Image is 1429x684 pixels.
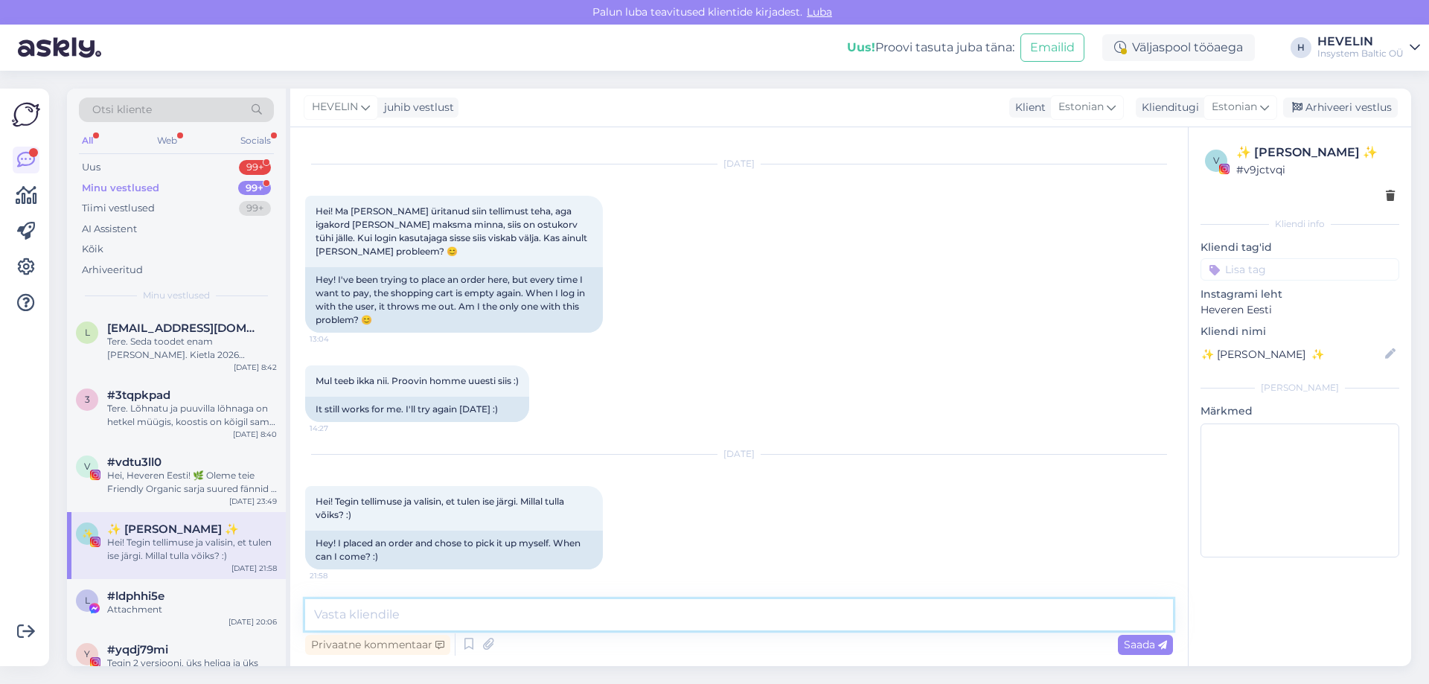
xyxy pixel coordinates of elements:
div: Kliendi info [1201,217,1399,231]
span: Luba [802,5,837,19]
input: Lisa tag [1201,258,1399,281]
div: 99+ [238,181,271,196]
span: Hei! Ma [PERSON_NAME] üritanud siin tellimust teha, aga igakord [PERSON_NAME] maksma minna, siis ... [316,205,589,257]
div: All [79,131,96,150]
div: Proovi tasuta juba täna: [847,39,1014,57]
div: Socials [237,131,274,150]
div: 99+ [239,201,271,216]
span: #yqdj79mi [107,643,168,656]
div: Klient [1009,100,1046,115]
span: l [85,595,90,606]
div: Attachment [107,603,277,616]
span: ✨️ Evely Lebin ✨️ [107,522,239,536]
div: [DATE] 23:49 [229,496,277,507]
div: Hey! I've been trying to place an order here, but every time I want to pay, the shopping cart is ... [305,267,603,333]
span: Estonian [1058,99,1104,115]
div: [PERSON_NAME] [1201,381,1399,394]
div: Web [154,131,180,150]
b: Uus! [847,40,875,54]
span: 14:27 [310,423,365,434]
span: y [84,648,90,659]
div: [DATE] [305,157,1173,170]
div: [DATE] 8:42 [234,362,277,373]
span: Otsi kliente [92,102,152,118]
p: Kliendi tag'id [1201,240,1399,255]
p: Instagrami leht [1201,287,1399,302]
input: Lisa nimi [1201,346,1382,362]
div: Klienditugi [1136,100,1199,115]
div: [DATE] 21:58 [231,563,277,574]
div: Tere. Seda toodet enam [PERSON_NAME]. Kietla 2026 kollektsioonis see eest tuleb palju uusi ja põn... [107,335,277,362]
span: 21:58 [310,570,365,581]
div: Hei, Heveren Eesti! 🌿 Oleme teie Friendly Organic sarja suured fännid – need tooted on olnud meie... [107,469,277,496]
div: Insystem Baltic OÜ [1317,48,1404,60]
div: [DATE] [305,447,1173,461]
a: HEVELINInsystem Baltic OÜ [1317,36,1420,60]
span: #3tqpkpad [107,389,170,402]
div: Arhiveeritud [82,263,143,278]
span: Hei! Tegin tellimuse ja valisin, et tulen ise järgi. Millal tulla võiks? :) [316,496,566,520]
div: Hey! I placed an order and chose to pick it up myself. When can I come? :) [305,531,603,569]
p: Märkmed [1201,403,1399,419]
div: # v9jctvqi [1236,162,1395,178]
div: Minu vestlused [82,181,159,196]
div: Väljaspool tööaega [1102,34,1255,61]
div: Arhiveeri vestlus [1283,98,1398,118]
div: Kõik [82,242,103,257]
span: HEVELIN [312,99,358,115]
div: Hei! Tegin tellimuse ja valisin, et tulen ise järgi. Millal tulla võiks? :) [107,536,277,563]
img: Askly Logo [12,100,40,129]
div: Tere. Lõhnatu ja puuvilla lõhnaga on hetkel müügis, koostis on kõigil sama mis tsitruse omal aga ... [107,402,277,429]
div: It still works for me. I'll try again [DATE] :) [305,397,529,422]
span: #vdtu3ll0 [107,456,162,469]
div: [DATE] 8:40 [233,429,277,440]
span: v [1213,155,1219,166]
span: 13:04 [310,333,365,345]
div: Tiimi vestlused [82,201,155,216]
div: 99+ [239,160,271,175]
div: HEVELIN [1317,36,1404,48]
span: Estonian [1212,99,1257,115]
div: ✨️ [PERSON_NAME] ✨️ [1236,144,1395,162]
div: H [1291,37,1311,58]
span: ✨ [82,528,93,539]
div: juhib vestlust [378,100,454,115]
span: lianaraud@gmail.com [107,322,262,335]
p: Kliendi nimi [1201,324,1399,339]
span: 3 [85,394,90,405]
span: #ldphhi5e [107,589,164,603]
div: Tegin 2 versiooni, üks heliga ja üks helita 🤗 Loodan, et sobib nii! [107,656,277,683]
span: Minu vestlused [143,289,210,302]
button: Emailid [1020,33,1084,62]
div: Uus [82,160,100,175]
span: l [85,327,90,338]
div: Privaatne kommentaar [305,635,450,655]
span: Mul teeb ikka nii. Proovin homme uuesti siis :) [316,375,519,386]
span: Saada [1124,638,1167,651]
p: Heveren Eesti [1201,302,1399,318]
div: AI Assistent [82,222,137,237]
div: [DATE] 20:06 [228,616,277,627]
span: v [84,461,90,472]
